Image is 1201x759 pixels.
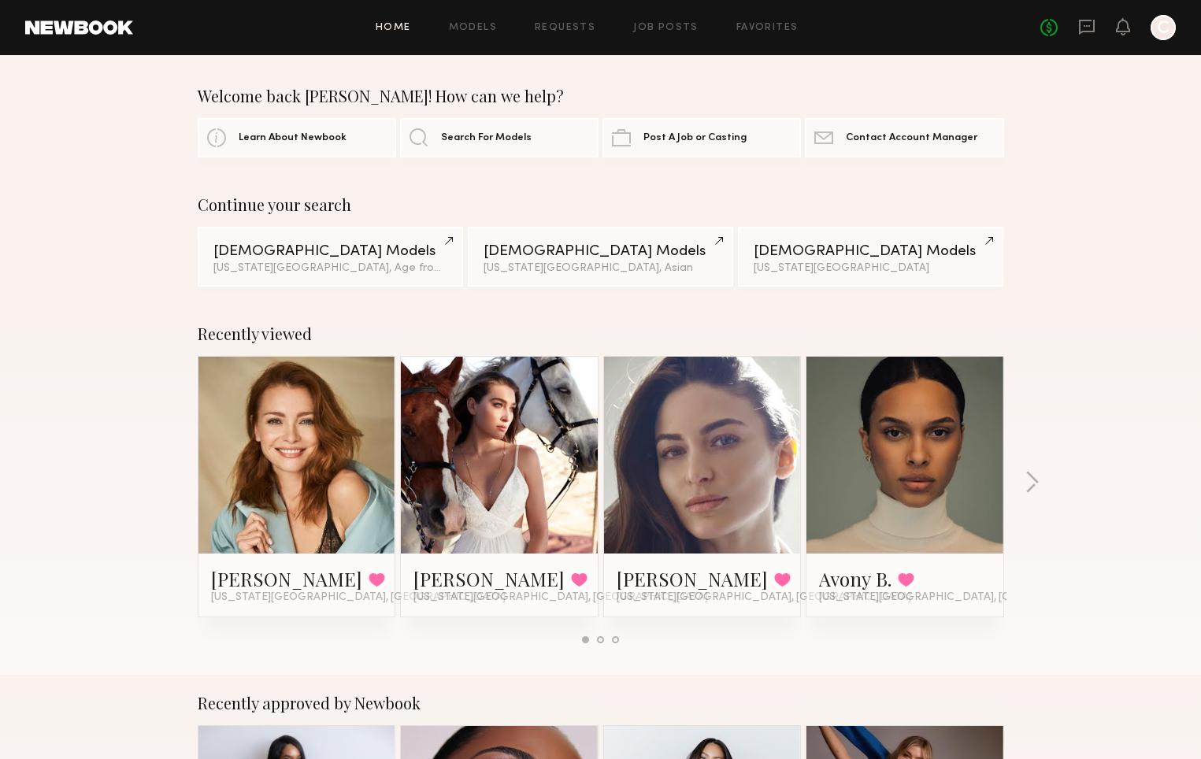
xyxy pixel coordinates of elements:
a: C [1151,15,1176,40]
div: [DEMOGRAPHIC_DATA] Models [213,244,447,259]
a: Search For Models [400,118,599,157]
div: [DEMOGRAPHIC_DATA] Models [484,244,717,259]
a: [PERSON_NAME] [617,566,768,591]
span: [US_STATE][GEOGRAPHIC_DATA], [GEOGRAPHIC_DATA] [211,591,506,604]
a: [PERSON_NAME] [211,566,362,591]
div: [DEMOGRAPHIC_DATA] Models [754,244,988,259]
a: [DEMOGRAPHIC_DATA] Models[US_STATE][GEOGRAPHIC_DATA], Asian [468,227,733,287]
div: [US_STATE][GEOGRAPHIC_DATA], Asian [484,263,717,274]
a: [DEMOGRAPHIC_DATA] Models[US_STATE][GEOGRAPHIC_DATA] [738,227,1003,287]
div: Recently viewed [198,324,1004,343]
div: Continue your search [198,195,1004,214]
span: Search For Models [441,133,532,143]
a: Avony B. [819,566,891,591]
a: Job Posts [633,23,699,33]
span: [US_STATE][GEOGRAPHIC_DATA], [GEOGRAPHIC_DATA] [819,591,1114,604]
div: Welcome back [PERSON_NAME]! How can we help? [198,87,1004,106]
a: Favorites [736,23,799,33]
a: Post A Job or Casting [602,118,801,157]
a: Requests [535,23,595,33]
span: [US_STATE][GEOGRAPHIC_DATA], [GEOGRAPHIC_DATA] [617,591,911,604]
a: [DEMOGRAPHIC_DATA] Models[US_STATE][GEOGRAPHIC_DATA], Age from [DEMOGRAPHIC_DATA]. [198,227,463,287]
a: Learn About Newbook [198,118,396,157]
a: [PERSON_NAME] [413,566,565,591]
span: Contact Account Manager [846,133,977,143]
a: Models [449,23,497,33]
div: [US_STATE][GEOGRAPHIC_DATA], Age from [DEMOGRAPHIC_DATA]. [213,263,447,274]
a: Contact Account Manager [805,118,1003,157]
a: Home [376,23,411,33]
span: Post A Job or Casting [643,133,747,143]
div: Recently approved by Newbook [198,694,1004,713]
div: [US_STATE][GEOGRAPHIC_DATA] [754,263,988,274]
span: [US_STATE][GEOGRAPHIC_DATA], [GEOGRAPHIC_DATA] [413,591,708,604]
span: Learn About Newbook [239,133,347,143]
